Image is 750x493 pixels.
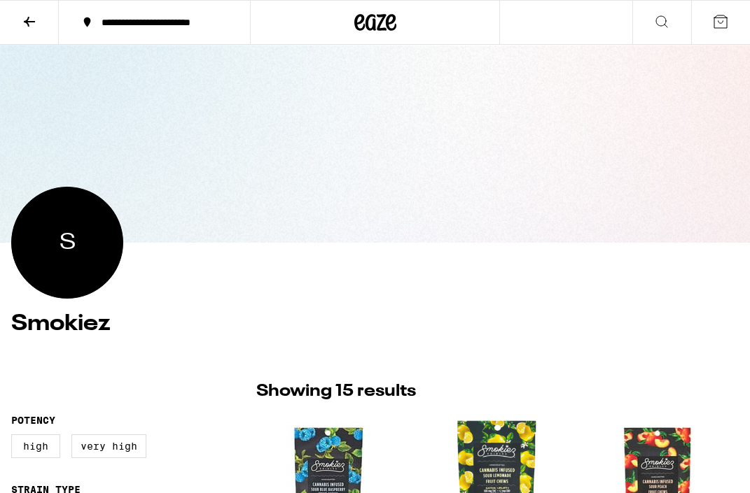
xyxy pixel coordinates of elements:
[71,434,146,458] label: Very High
[60,227,76,258] span: Smokiez
[256,380,416,403] p: Showing 15 results
[11,415,55,426] legend: Potency
[11,434,60,458] label: High
[11,313,739,335] h4: Smokiez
